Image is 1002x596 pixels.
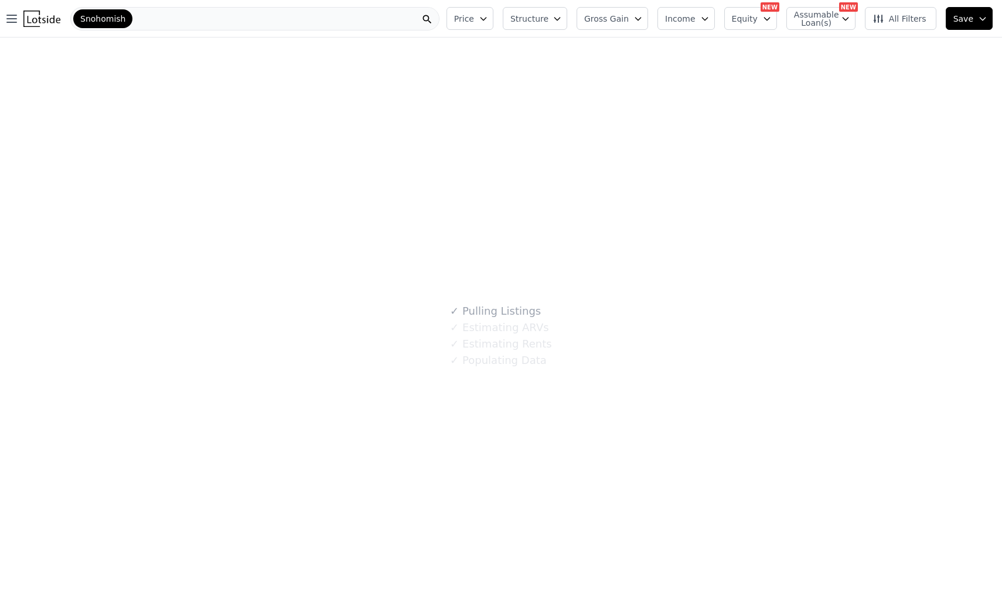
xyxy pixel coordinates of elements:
[665,13,696,25] span: Income
[865,7,936,30] button: All Filters
[761,2,779,12] div: NEW
[577,7,648,30] button: Gross Gain
[450,305,459,317] span: ✓
[450,338,459,350] span: ✓
[786,7,856,30] button: Assumable Loan(s)
[584,13,629,25] span: Gross Gain
[447,7,493,30] button: Price
[510,13,548,25] span: Structure
[450,303,541,319] div: Pulling Listings
[839,2,858,12] div: NEW
[953,13,973,25] span: Save
[450,355,459,366] span: ✓
[80,13,125,25] span: Snohomish
[873,13,926,25] span: All Filters
[794,11,831,27] span: Assumable Loan(s)
[450,322,459,333] span: ✓
[657,7,715,30] button: Income
[503,7,567,30] button: Structure
[724,7,777,30] button: Equity
[23,11,60,27] img: Lotside
[454,13,474,25] span: Price
[732,13,758,25] span: Equity
[450,352,546,369] div: Populating Data
[946,7,993,30] button: Save
[450,319,548,336] div: Estimating ARVs
[450,336,551,352] div: Estimating Rents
